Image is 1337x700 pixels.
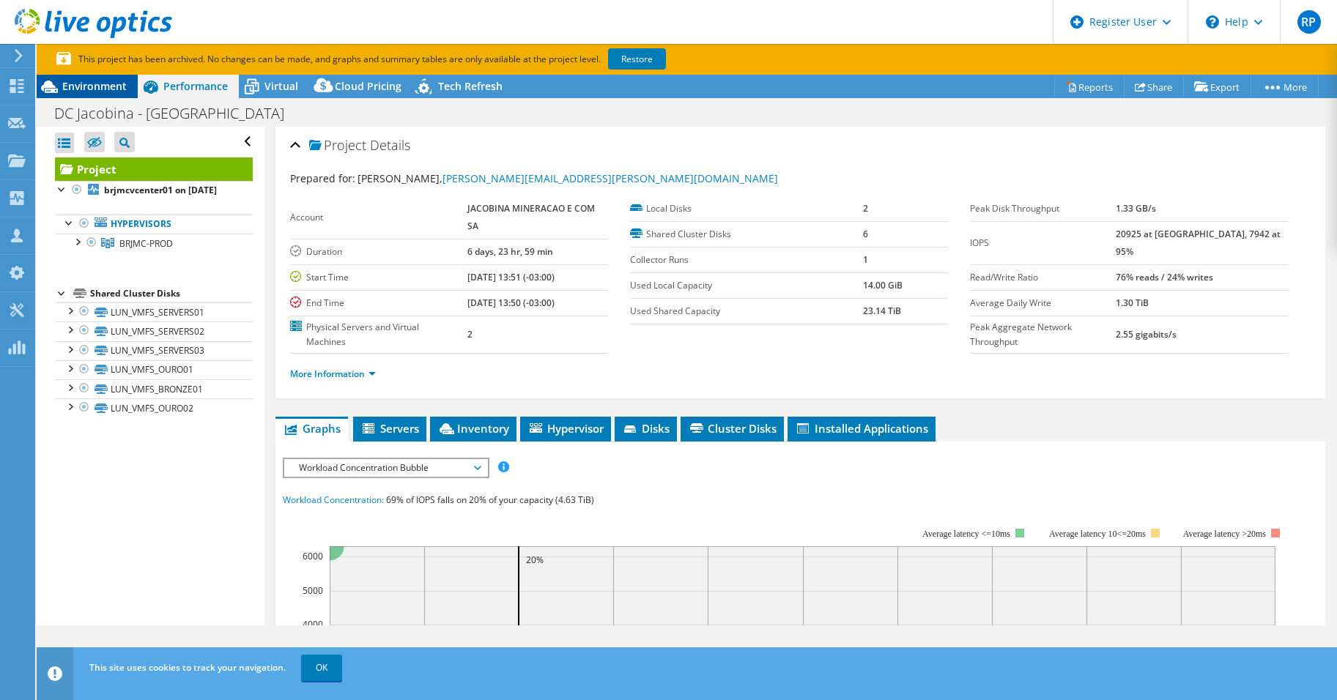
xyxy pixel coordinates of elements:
[283,494,384,506] span: Workload Concentration:
[1183,75,1251,98] a: Export
[303,618,323,630] text: 4000
[292,459,480,477] span: Workload Concentration Bubble
[55,234,253,253] a: BRJMC-PROD
[438,79,503,93] span: Tech Refresh
[290,210,468,225] label: Account
[358,171,778,185] span: [PERSON_NAME],
[55,302,253,321] a: LUN_VMFS_SERVERS01
[56,51,774,67] p: This project has been archived. No changes can be made, and graphs and summary tables are only av...
[1116,328,1177,340] b: 2.55 gigabits/s
[90,285,253,302] div: Shared Cluster Disks
[442,171,778,185] a: [PERSON_NAME][EMAIL_ADDRESS][PERSON_NAME][DOMAIN_NAME]
[55,215,253,234] a: Hypervisors
[630,253,863,267] label: Collector Runs
[1116,271,1213,283] b: 76% reads / 24% writes
[688,421,777,436] span: Cluster Disks
[335,79,401,93] span: Cloud Pricing
[55,398,253,417] a: LUN_VMFS_OURO02
[283,421,341,436] span: Graphs
[970,320,1116,349] label: Peak Aggregate Network Throughput
[1297,10,1321,34] span: RP
[386,494,594,506] span: 69% of IOPS falls on 20% of your capacity (4.63 TiB)
[863,305,901,317] b: 23.14 TiB
[922,529,1010,539] tspan: Average latency <=10ms
[970,201,1116,216] label: Peak Disk Throughput
[467,297,555,309] b: [DATE] 13:50 (-03:00)
[526,554,544,566] text: 20%
[527,421,604,436] span: Hypervisor
[1116,202,1156,215] b: 1.33 GB/s
[48,105,307,122] h1: DC Jacobina - [GEOGRAPHIC_DATA]
[467,328,473,340] b: 2
[467,271,555,283] b: [DATE] 13:51 (-03:00)
[290,171,355,185] label: Prepared for:
[630,227,863,242] label: Shared Cluster Disks
[370,136,410,154] span: Details
[303,550,323,562] text: 6000
[1206,15,1219,29] svg: \n
[55,321,253,340] a: LUN_VMFS_SERVERS02
[360,421,419,436] span: Servers
[309,138,366,153] span: Project
[970,296,1116,310] label: Average Daily Write
[1049,529,1146,539] tspan: Average latency 10<=20ms
[622,421,670,436] span: Disks
[467,202,595,232] b: JACOBINA MINERACAO E COM SA
[1116,297,1149,309] b: 1.30 TiB
[290,245,468,259] label: Duration
[863,279,903,291] b: 14.00 GiB
[1251,75,1319,98] a: More
[437,421,509,436] span: Inventory
[863,253,868,266] b: 1
[290,368,376,380] a: More Information
[970,236,1116,250] label: IOPS
[467,245,553,258] b: 6 days, 23 hr, 59 min
[55,379,253,398] a: LUN_VMFS_BRONZE01
[630,304,863,319] label: Used Shared Capacity
[55,360,253,379] a: LUN_VMFS_OURO01
[630,278,863,293] label: Used Local Capacity
[62,79,127,93] span: Environment
[863,228,868,240] b: 6
[301,655,342,681] a: OK
[89,661,286,674] span: This site uses cookies to track your navigation.
[970,270,1116,285] label: Read/Write Ratio
[630,201,863,216] label: Local Disks
[290,296,468,310] label: End Time
[863,202,868,215] b: 2
[1116,228,1281,258] b: 20925 at [GEOGRAPHIC_DATA], 7942 at 95%
[290,270,468,285] label: Start Time
[104,184,217,196] b: brjmcvcenter01 on [DATE]
[303,584,323,597] text: 5000
[55,157,253,181] a: Project
[264,79,298,93] span: Virtual
[608,48,666,70] a: Restore
[795,421,928,436] span: Installed Applications
[55,341,253,360] a: LUN_VMFS_SERVERS03
[1054,75,1125,98] a: Reports
[55,181,253,200] a: brjmcvcenter01 on [DATE]
[1124,75,1184,98] a: Share
[163,79,228,93] span: Performance
[290,320,468,349] label: Physical Servers and Virtual Machines
[1182,529,1265,539] text: Average latency >20ms
[119,237,173,250] span: BRJMC-PROD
